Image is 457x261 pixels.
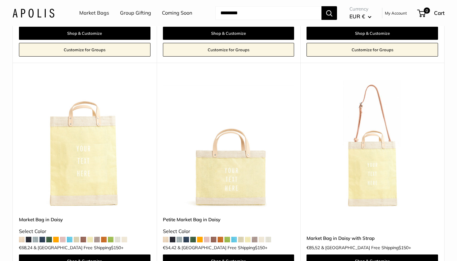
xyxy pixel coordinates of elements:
[111,245,121,250] span: $150
[19,78,150,210] img: Market Bag in Daisy
[19,78,150,210] a: Market Bag in Daisydescription_The Original Market Bag in Daisy
[79,8,109,18] a: Market Bags
[19,216,150,223] a: Market Bag in Daisy
[19,245,32,250] span: €68,24
[307,43,438,57] a: Customize for Groups
[349,11,372,21] button: EUR €
[19,227,150,236] div: Select Color
[163,78,294,210] a: Petite Market Bag in DaisyPetite Market Bag in Daisy
[307,235,438,242] a: Market Bag in Daisy with Strap
[418,8,445,18] a: 0 Cart
[163,216,294,223] a: Petite Market Bag in Daisy
[349,13,365,20] span: EUR €
[255,245,265,250] span: $150
[120,8,151,18] a: Group Gifting
[163,245,176,250] span: €54,42
[307,27,438,40] a: Shop & Customize
[12,8,54,17] img: Apolis
[385,9,407,17] a: My Account
[162,8,192,18] a: Coming Soon
[163,43,294,57] a: Customize for Groups
[434,10,445,16] span: Cart
[321,6,337,20] button: Search
[307,245,320,250] span: €85,52
[163,227,294,236] div: Select Color
[163,27,294,40] a: Shop & Customize
[19,27,150,40] a: Shop & Customize
[34,245,123,250] span: & [GEOGRAPHIC_DATA] Free Shipping +
[307,78,438,210] img: Market Bag in Daisy with Strap
[163,78,294,210] img: Petite Market Bag in Daisy
[321,245,411,250] span: & [GEOGRAPHIC_DATA] Free Shipping +
[424,7,430,14] span: 0
[399,245,409,250] span: $150
[307,78,438,210] a: Market Bag in Daisy with Strapdescription_The Original Market Bag in Daisy
[349,5,372,13] span: Currency
[178,245,267,250] span: & [GEOGRAPHIC_DATA] Free Shipping +
[19,43,150,57] a: Customize for Groups
[215,6,321,20] input: Search...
